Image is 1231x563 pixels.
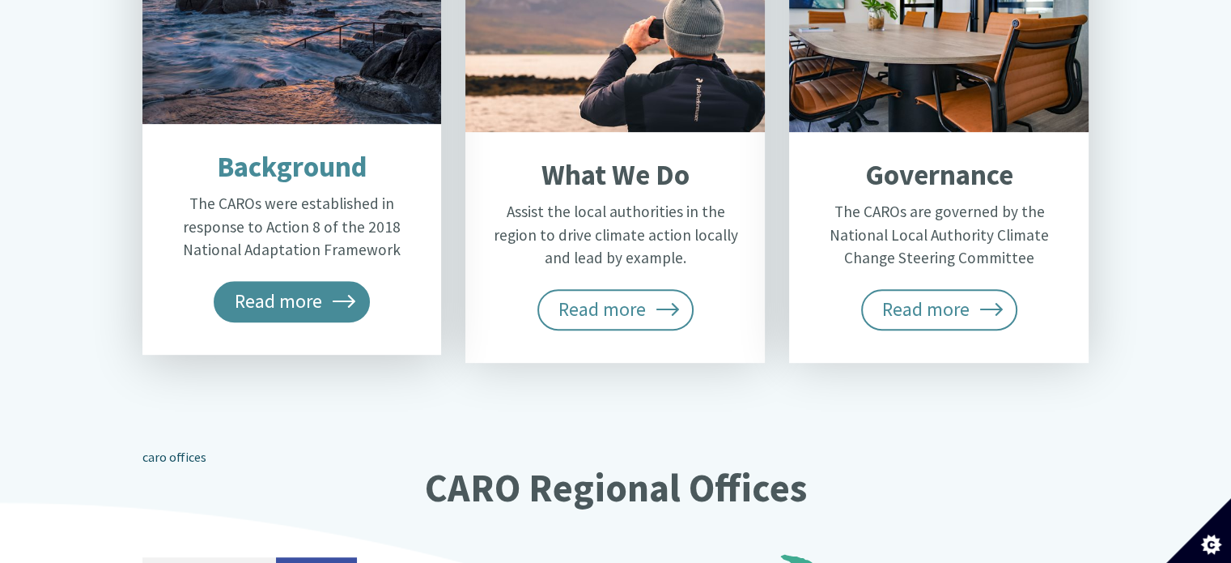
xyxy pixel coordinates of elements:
button: Set cookie preferences [1166,498,1231,563]
h2: CARO Regional Offices [142,467,1089,510]
p: The CAROs were established in response to Action 8 of the 2018 National Adaptation Framework [165,192,418,262]
h2: What We Do [489,158,741,192]
p: The CAROs are governed by the National Local Authority Climate Change Steering Committee [813,200,1065,270]
h2: Background [165,150,418,184]
span: Read more [537,289,694,330]
a: caro offices [142,449,206,465]
p: Assist the local authorities in the region to drive climate action locally and lead by example. [489,200,741,270]
span: Read more [214,281,371,322]
span: Read more [861,289,1018,330]
h2: Governance [813,158,1065,192]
